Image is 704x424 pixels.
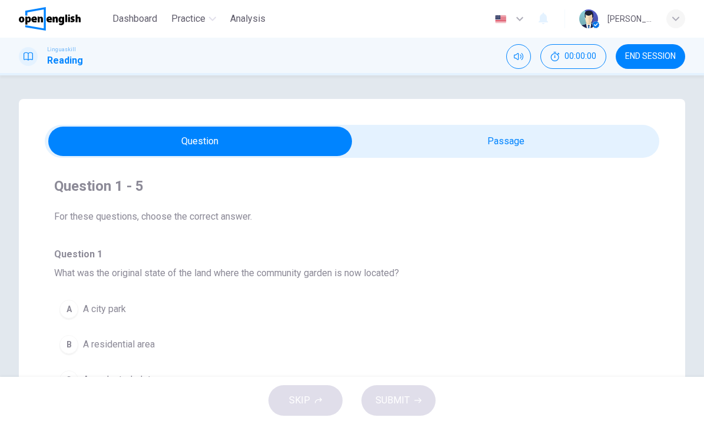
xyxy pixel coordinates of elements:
div: Hide [540,44,606,69]
button: Practice [167,8,221,29]
h4: Question 1 [54,247,650,261]
h1: Reading [47,54,83,68]
div: A [59,300,78,319]
span: Practice [171,12,205,26]
span: For these questions, choose the correct answer. [54,210,650,224]
img: OpenEnglish logo [19,7,81,31]
button: END SESSION [616,44,685,69]
span: What was the original state of the land where the community garden is now located? [54,267,399,279]
button: Analysis [225,8,270,29]
div: B [59,335,78,354]
span: A city park [83,302,126,316]
span: A residential area [83,337,155,352]
span: Analysis [230,12,265,26]
div: Mute [506,44,531,69]
span: 00:00:00 [564,52,596,61]
button: 00:00:00 [540,44,606,69]
span: Dashboard [112,12,157,26]
span: Linguaskill [47,45,76,54]
span: A neglected plot [83,373,151,387]
div: C [59,370,78,389]
button: CA neglected plot [54,365,650,395]
button: AA city park [54,294,650,324]
img: en [493,15,508,24]
div: [PERSON_NAME] [607,12,652,26]
button: BA residential area [54,330,650,359]
img: Profile picture [579,9,598,28]
span: END SESSION [625,52,676,61]
a: OpenEnglish logo [19,7,108,31]
h4: Question 1 - 5 [54,177,650,196]
button: Dashboard [108,8,162,29]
